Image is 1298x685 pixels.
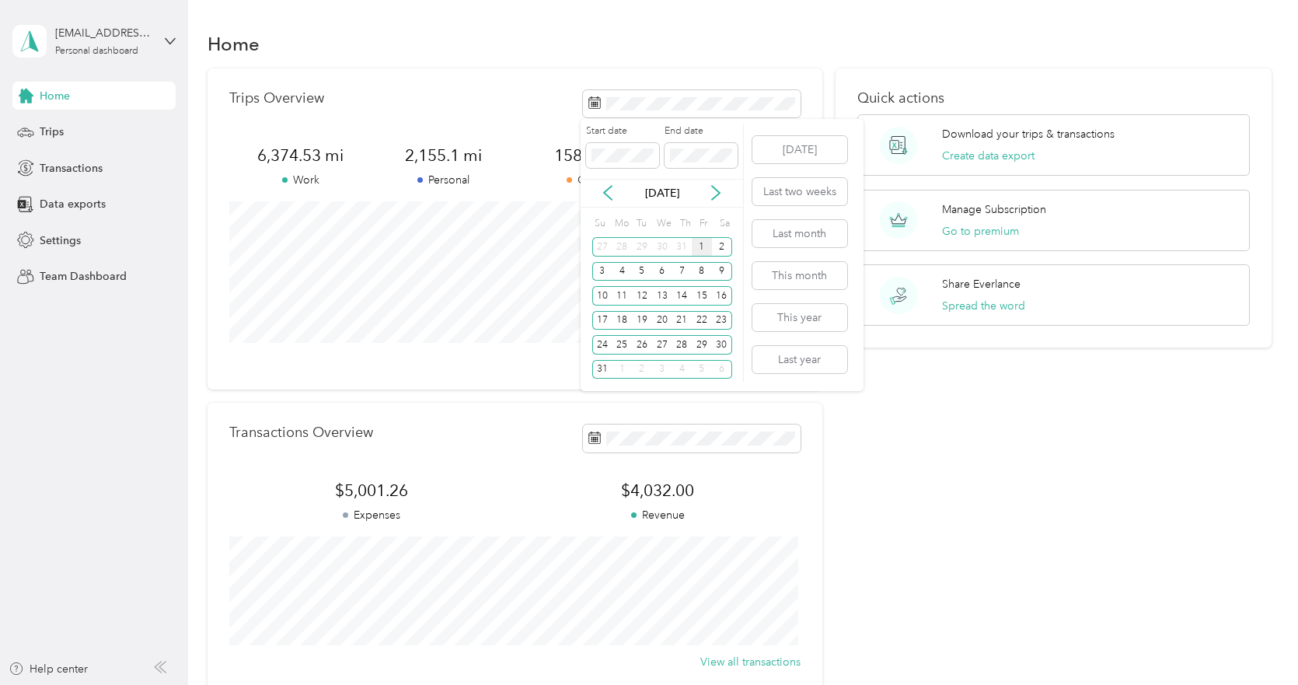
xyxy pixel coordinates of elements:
[372,145,515,166] span: 2,155.1 mi
[592,237,612,257] div: 27
[229,145,372,166] span: 6,374.53 mi
[672,286,692,306] div: 14
[692,360,712,379] div: 5
[612,311,632,330] div: 18
[592,335,612,355] div: 24
[712,360,732,379] div: 6
[942,148,1035,164] button: Create data export
[632,360,652,379] div: 2
[712,286,732,306] div: 16
[692,335,712,355] div: 29
[942,201,1046,218] p: Manage Subscription
[612,262,632,281] div: 4
[692,286,712,306] div: 15
[672,262,692,281] div: 7
[692,237,712,257] div: 1
[515,507,801,523] p: Revenue
[632,311,652,330] div: 19
[229,507,515,523] p: Expenses
[612,335,632,355] div: 25
[229,480,515,502] span: $5,001.26
[677,213,692,235] div: Th
[40,232,81,249] span: Settings
[612,360,632,379] div: 1
[652,286,672,306] div: 13
[752,346,847,373] button: Last year
[592,213,607,235] div: Su
[208,36,260,52] h1: Home
[515,145,658,166] span: 158.9 mi
[692,311,712,330] div: 22
[752,220,847,247] button: Last month
[632,262,652,281] div: 5
[942,223,1019,239] button: Go to premium
[372,172,515,188] p: Personal
[40,196,106,212] span: Data exports
[40,160,103,176] span: Transactions
[752,136,847,163] button: [DATE]
[40,88,70,104] span: Home
[632,335,652,355] div: 26
[229,90,324,107] p: Trips Overview
[857,90,1249,107] p: Quick actions
[672,237,692,257] div: 31
[40,268,127,285] span: Team Dashboard
[672,360,692,379] div: 4
[652,311,672,330] div: 20
[942,126,1115,142] p: Download your trips & transactions
[942,298,1025,314] button: Spread the word
[752,262,847,289] button: This month
[652,360,672,379] div: 3
[752,304,847,331] button: This year
[612,237,632,257] div: 28
[592,311,612,330] div: 17
[229,172,372,188] p: Work
[630,185,695,201] p: [DATE]
[654,213,672,235] div: We
[632,286,652,306] div: 12
[692,262,712,281] div: 8
[652,237,672,257] div: 30
[672,335,692,355] div: 28
[717,213,732,235] div: Sa
[612,213,629,235] div: Mo
[1211,598,1298,685] iframe: Everlance-gr Chat Button Frame
[592,360,612,379] div: 31
[515,172,658,188] p: Other
[515,480,801,502] span: $4,032.00
[672,311,692,330] div: 21
[712,335,732,355] div: 30
[55,47,138,56] div: Personal dashboard
[55,25,152,41] div: [EMAIL_ADDRESS][DOMAIN_NAME]
[634,213,649,235] div: Tu
[229,425,373,441] p: Transactions Overview
[712,311,732,330] div: 23
[586,124,659,138] label: Start date
[700,654,801,670] button: View all transactions
[712,262,732,281] div: 9
[652,262,672,281] div: 6
[592,286,612,306] div: 10
[712,237,732,257] div: 2
[9,661,88,677] button: Help center
[752,178,847,205] button: Last two weeks
[612,286,632,306] div: 11
[40,124,64,140] span: Trips
[665,124,738,138] label: End date
[942,276,1021,292] p: Share Everlance
[652,335,672,355] div: 27
[632,237,652,257] div: 29
[592,262,612,281] div: 3
[697,213,712,235] div: Fr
